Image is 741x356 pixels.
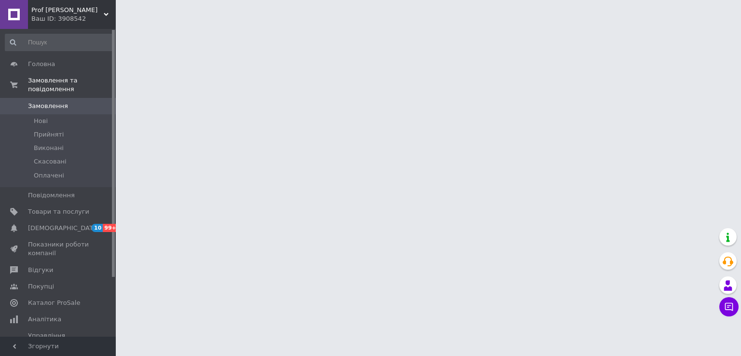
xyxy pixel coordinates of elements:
span: Товари та послуги [28,207,89,216]
span: Каталог ProSale [28,299,80,307]
button: Чат з покупцем [719,297,739,316]
input: Пошук [5,34,114,51]
span: Головна [28,60,55,68]
span: Оплачені [34,171,64,180]
span: Виконані [34,144,64,152]
span: Prof Brand [31,6,104,14]
span: Відгуки [28,266,53,274]
span: Замовлення та повідомлення [28,76,116,94]
div: Ваш ID: 3908542 [31,14,116,23]
span: Скасовані [34,157,67,166]
span: Замовлення [28,102,68,110]
span: Прийняті [34,130,64,139]
span: Показники роботи компанії [28,240,89,258]
span: 99+ [103,224,119,232]
span: Управління сайтом [28,331,89,349]
span: Нові [34,117,48,125]
span: 10 [92,224,103,232]
span: [DEMOGRAPHIC_DATA] [28,224,99,233]
span: Аналітика [28,315,61,324]
span: Повідомлення [28,191,75,200]
span: Покупці [28,282,54,291]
